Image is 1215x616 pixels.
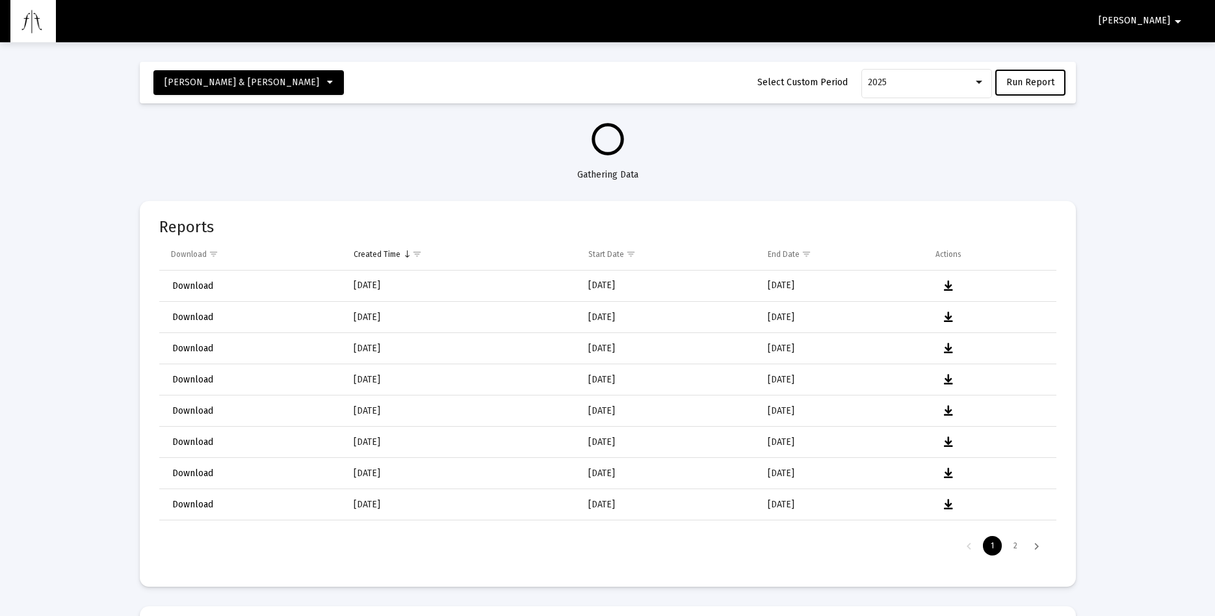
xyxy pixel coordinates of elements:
[579,489,758,520] td: [DATE]
[1006,536,1025,556] div: Page 2
[159,239,345,270] td: Column Download
[172,312,213,323] span: Download
[20,8,46,34] img: Dashboard
[958,536,980,556] div: Previous Page
[1006,77,1054,88] span: Run Report
[354,405,570,418] div: [DATE]
[588,249,624,260] div: Start Date
[172,374,213,385] span: Download
[759,302,926,333] td: [DATE]
[983,536,1002,556] div: Page 1
[140,155,1076,181] div: Gathering Data
[579,520,758,552] td: [DATE]
[354,311,570,324] div: [DATE]
[995,70,1065,96] button: Run Report
[164,77,319,88] span: [PERSON_NAME] & [PERSON_NAME]
[172,343,213,354] span: Download
[768,249,800,260] div: End Date
[759,364,926,395] td: [DATE]
[759,458,926,489] td: [DATE]
[868,77,887,88] span: 2025
[153,70,344,95] button: [PERSON_NAME] & [PERSON_NAME]
[579,302,758,333] td: [DATE]
[159,221,214,234] mat-card-title: Reports
[759,239,926,270] td: Column End Date
[1026,536,1047,556] div: Next Page
[1170,8,1186,34] mat-icon: arrow_drop_down
[159,239,1056,564] div: Data grid
[759,489,926,520] td: [DATE]
[926,239,1056,270] td: Column Actions
[759,333,926,364] td: [DATE]
[802,249,811,259] span: Show filter options for column 'End Date'
[209,249,218,259] span: Show filter options for column 'Download'
[172,405,213,416] span: Download
[354,436,570,449] div: [DATE]
[1099,16,1170,27] span: [PERSON_NAME]
[354,467,570,480] div: [DATE]
[579,427,758,458] td: [DATE]
[172,280,213,291] span: Download
[759,395,926,427] td: [DATE]
[579,333,758,364] td: [DATE]
[159,528,1056,564] div: Page Navigation
[345,239,579,270] td: Column Created Time
[412,249,422,259] span: Show filter options for column 'Created Time'
[759,520,926,552] td: [DATE]
[354,498,570,511] div: [DATE]
[354,342,570,355] div: [DATE]
[579,239,758,270] td: Column Start Date
[354,279,570,292] div: [DATE]
[171,249,207,260] div: Download
[935,249,961,260] div: Actions
[172,468,213,479] span: Download
[354,249,400,260] div: Created Time
[172,436,213,448] span: Download
[354,373,570,386] div: [DATE]
[1083,8,1201,34] button: [PERSON_NAME]
[579,458,758,489] td: [DATE]
[757,77,848,88] span: Select Custom Period
[759,427,926,458] td: [DATE]
[579,395,758,427] td: [DATE]
[172,499,213,510] span: Download
[759,271,926,302] td: [DATE]
[626,249,636,259] span: Show filter options for column 'Start Date'
[579,271,758,302] td: [DATE]
[579,364,758,395] td: [DATE]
